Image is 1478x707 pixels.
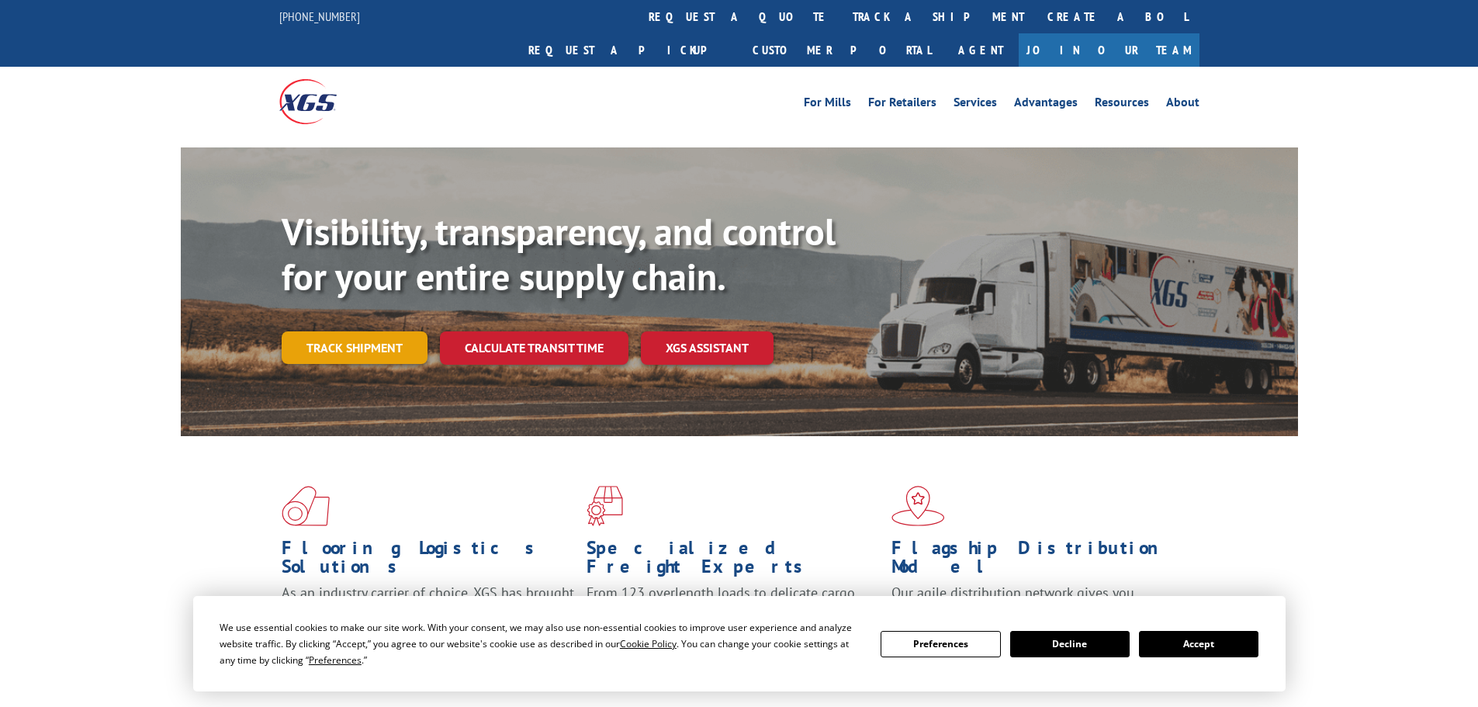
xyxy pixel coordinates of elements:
[868,96,936,113] a: For Retailers
[220,619,862,668] div: We use essential cookies to make our site work. With your consent, we may also use non-essential ...
[881,631,1000,657] button: Preferences
[891,584,1177,620] span: Our agile distribution network gives you nationwide inventory management on demand.
[282,331,427,364] a: Track shipment
[1010,631,1130,657] button: Decline
[587,486,623,526] img: xgs-icon-focused-on-flooring-red
[943,33,1019,67] a: Agent
[954,96,997,113] a: Services
[279,9,360,24] a: [PHONE_NUMBER]
[517,33,741,67] a: Request a pickup
[1166,96,1199,113] a: About
[1014,96,1078,113] a: Advantages
[282,486,330,526] img: xgs-icon-total-supply-chain-intelligence-red
[620,637,677,650] span: Cookie Policy
[804,96,851,113] a: For Mills
[741,33,943,67] a: Customer Portal
[309,653,362,667] span: Preferences
[891,539,1185,584] h1: Flagship Distribution Model
[440,331,628,365] a: Calculate transit time
[282,584,574,639] span: As an industry carrier of choice, XGS has brought innovation and dedication to flooring logistics...
[891,486,945,526] img: xgs-icon-flagship-distribution-model-red
[1139,631,1258,657] button: Accept
[1095,96,1149,113] a: Resources
[282,539,575,584] h1: Flooring Logistics Solutions
[193,596,1286,691] div: Cookie Consent Prompt
[587,539,880,584] h1: Specialized Freight Experts
[641,331,774,365] a: XGS ASSISTANT
[587,584,880,653] p: From 123 overlength loads to delicate cargo, our experienced staff knows the best way to move you...
[282,207,836,300] b: Visibility, transparency, and control for your entire supply chain.
[1019,33,1199,67] a: Join Our Team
